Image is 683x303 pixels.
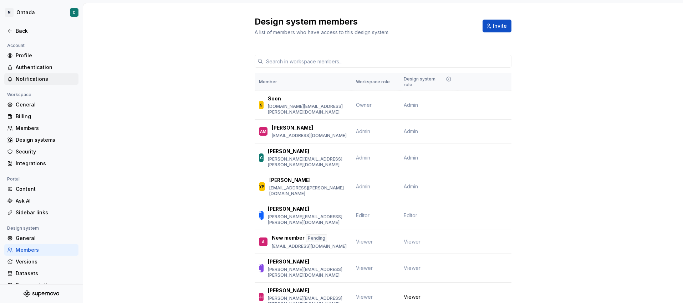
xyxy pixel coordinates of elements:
div: C [260,154,263,161]
div: Members [16,246,76,254]
a: Notifications [4,73,78,85]
div: Portal [4,175,22,183]
a: Security [4,146,78,157]
span: Admin [356,183,370,189]
div: General [16,101,76,108]
th: Member [255,73,352,91]
p: [PERSON_NAME][EMAIL_ADDRESS][PERSON_NAME][DOMAIN_NAME] [268,214,347,225]
p: [DOMAIN_NAME][EMAIL_ADDRESS][PERSON_NAME][DOMAIN_NAME] [268,104,347,115]
span: Admin [404,154,418,161]
a: Documentation [4,280,78,291]
button: MOntadaC [1,5,81,20]
p: [PERSON_NAME] [269,177,311,184]
p: [PERSON_NAME] [268,205,309,213]
span: Viewer [404,265,420,272]
p: [PERSON_NAME] [268,258,309,265]
p: [PERSON_NAME] [268,287,309,294]
div: C [73,10,76,15]
div: Back [16,27,76,35]
span: Admin [404,128,418,135]
svg: Supernova Logo [24,290,59,297]
div: A [262,238,265,245]
div: Billing [16,113,76,120]
p: [PERSON_NAME][EMAIL_ADDRESS][PERSON_NAME][DOMAIN_NAME] [268,156,347,168]
div: Ask AI [16,197,76,204]
a: Billing [4,111,78,122]
div: Sidebar links [16,209,76,216]
p: [EMAIL_ADDRESS][DOMAIN_NAME] [272,133,347,139]
div: Datasets [16,270,76,277]
div: YP [259,183,264,190]
a: General [4,99,78,110]
p: [PERSON_NAME][EMAIL_ADDRESS][PERSON_NAME][DOMAIN_NAME] [268,267,347,278]
span: Invite [493,22,507,30]
span: Owner [356,102,372,108]
button: Invite [483,20,511,32]
p: [EMAIL_ADDRESS][DOMAIN_NAME] [272,244,347,249]
div: Design system [4,224,42,233]
div: Content [16,186,76,193]
a: Back [4,25,78,37]
span: Viewer [404,238,420,245]
div: Documentation [16,282,76,289]
div: Account [4,41,27,50]
p: [EMAIL_ADDRESS][PERSON_NAME][DOMAIN_NAME] [269,185,347,197]
a: Datasets [4,268,78,279]
div: Integrations [16,160,76,167]
a: Profile [4,50,78,61]
div: M [5,8,14,17]
a: Integrations [4,158,78,169]
span: Viewer [404,293,420,301]
div: JJ [259,293,264,301]
div: Authentication [16,64,76,71]
div: AM [260,128,266,135]
a: Content [4,183,78,195]
div: Design system role [404,76,453,88]
input: Search in workspace members... [263,55,511,68]
span: Admin [356,155,370,161]
span: Viewer [356,294,373,300]
div: HP [259,261,264,275]
span: Admin [356,128,370,134]
div: Pending [306,234,327,242]
span: A list of members who have access to this design system. [255,29,389,35]
th: Workspace role [352,73,399,91]
a: Sidebar links [4,207,78,218]
p: New member [272,234,305,242]
div: Workspace [4,90,34,99]
div: Members [16,125,76,132]
div: Versions [16,258,76,265]
div: Ontada [16,9,35,16]
a: Members [4,244,78,256]
div: Profile [16,52,76,59]
a: General [4,233,78,244]
span: Admin [404,101,418,109]
a: Ask AI [4,195,78,207]
a: Authentication [4,62,78,73]
div: S [260,101,263,109]
p: Soon [268,95,281,102]
p: [PERSON_NAME] [272,124,313,131]
div: Security [16,148,76,155]
a: Design systems [4,134,78,146]
div: AR [259,208,264,223]
span: Editor [404,212,417,219]
span: Viewer [356,239,373,245]
p: [PERSON_NAME] [268,148,309,155]
a: Members [4,122,78,134]
a: Versions [4,256,78,267]
h2: Design system members [255,16,474,27]
div: General [16,235,76,242]
div: Notifications [16,75,76,83]
div: Design systems [16,136,76,143]
span: Editor [356,212,369,218]
span: Admin [404,183,418,190]
span: Viewer [356,265,373,271]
